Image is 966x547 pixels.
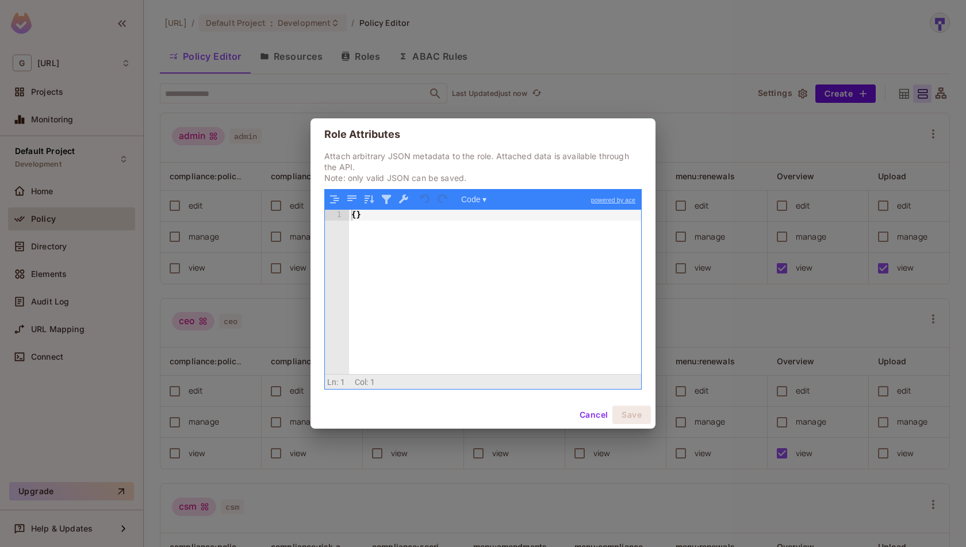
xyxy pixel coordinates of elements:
button: Save [612,406,651,424]
button: Sort contents [362,192,377,207]
button: Format JSON data, with proper indentation and line feeds (Ctrl+I) [327,192,342,207]
button: Redo (Ctrl+Shift+Z) [435,192,450,207]
span: Col: [355,377,369,387]
button: Code ▾ [457,192,490,207]
span: 1 [340,377,345,387]
h2: Role Attributes [310,118,655,151]
button: Filter, sort, or transform contents [379,192,394,207]
a: powered by ace [585,190,641,210]
button: Cancel [575,406,612,424]
button: Compact JSON data, remove all whitespaces (Ctrl+Shift+I) [344,192,359,207]
button: Repair JSON: fix quotes and escape characters, remove comments and JSONP notation, turn JavaScrip... [396,192,411,207]
p: Attach arbitrary JSON metadata to the role. Attached data is available through the API. Note: onl... [324,151,642,183]
span: Ln: [327,377,338,387]
button: Undo last action (Ctrl+Z) [418,192,433,207]
div: 1 [325,210,349,220]
span: 1 [370,377,375,387]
